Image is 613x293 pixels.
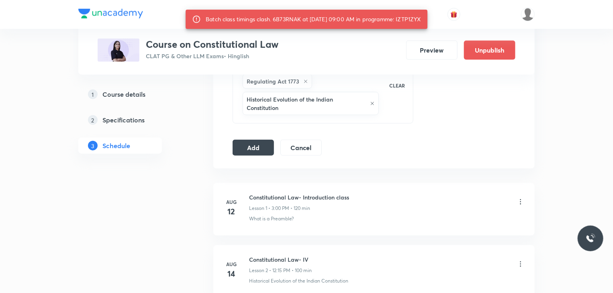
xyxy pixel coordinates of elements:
[223,198,239,206] h6: Aug
[464,41,515,60] button: Unpublish
[146,52,278,60] p: CLAT PG & Other LLM Exams • Hinglish
[249,205,310,212] p: Lesson 1 • 3:00 PM • 120 min
[102,115,145,125] h5: Specifications
[223,268,239,280] h4: 14
[78,9,143,18] img: Company Logo
[247,95,366,112] h6: Historical Evolution of the Indian Constitution
[249,215,294,222] p: What is a Preamble?
[450,11,458,18] img: avatar
[102,141,130,151] h5: Schedule
[223,206,239,218] h4: 12
[146,39,278,50] h3: Course on Constitutional Law
[233,140,274,156] button: Add
[280,140,322,156] button: Cancel
[102,90,145,99] h5: Course details
[586,234,595,243] img: ttu
[389,82,405,89] p: CLEAR
[247,77,299,85] h6: Regulating Act 1773
[223,260,239,268] h6: Aug
[206,12,421,26] div: Batch class timings clash. 6B73RNAK at [DATE] 09:00 AM in programme: IZTP1ZYX
[249,277,348,285] p: Historical Evolution of the Indian Constitution
[447,8,460,21] button: avatar
[88,141,98,151] p: 3
[88,90,98,99] p: 1
[249,193,349,201] h6: Constitutional Law- Introduction class
[98,39,139,62] img: 5D882855-C0FE-491B-A7DF-E509269D6883_plus.png
[249,267,312,274] p: Lesson 2 • 12:15 PM • 100 min
[78,9,143,20] a: Company Logo
[78,86,188,102] a: 1Course details
[78,112,188,128] a: 2Specifications
[406,41,458,60] button: Preview
[249,255,312,264] h6: Constitutional Law- IV
[88,115,98,125] p: 2
[521,8,535,21] img: sejal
